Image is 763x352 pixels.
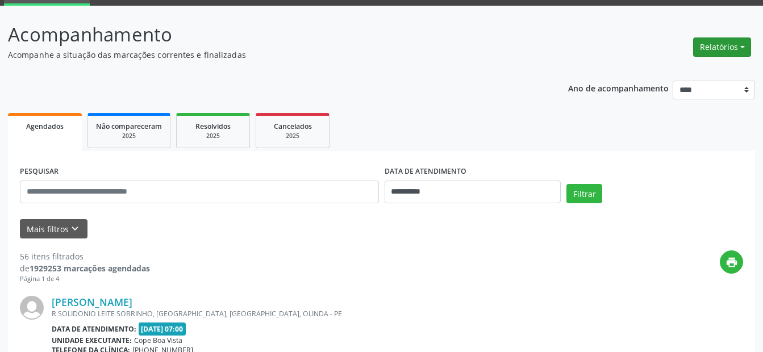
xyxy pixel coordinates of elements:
button: print [720,250,743,274]
p: Acompanhamento [8,20,531,49]
span: Cope Boa Vista [134,336,182,345]
span: [DATE] 07:00 [139,322,186,336]
span: Cancelados [274,121,312,131]
span: Resolvidos [195,121,231,131]
strong: 1929253 marcações agendadas [30,263,150,274]
p: Acompanhe a situação das marcações correntes e finalizadas [8,49,531,61]
div: 56 itens filtrados [20,250,150,262]
button: Filtrar [566,184,602,203]
b: Data de atendimento: [52,324,136,334]
b: Unidade executante: [52,336,132,345]
div: R SOLIDONIO LEITE SOBRINHO, [GEOGRAPHIC_DATA], [GEOGRAPHIC_DATA], OLINDA - PE [52,309,573,319]
label: DATA DE ATENDIMENTO [385,163,466,181]
button: Mais filtroskeyboard_arrow_down [20,219,87,239]
i: print [726,256,738,269]
img: img [20,296,44,320]
span: Não compareceram [96,121,162,131]
div: Página 1 de 4 [20,274,150,284]
div: de [20,262,150,274]
p: Ano de acompanhamento [568,81,669,95]
button: Relatórios [693,37,751,57]
a: [PERSON_NAME] [52,296,132,308]
div: 2025 [96,132,162,140]
label: PESQUISAR [20,163,59,181]
div: 2025 [185,132,241,140]
div: 2025 [264,132,321,140]
i: keyboard_arrow_down [69,223,81,235]
span: Agendados [26,121,64,131]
